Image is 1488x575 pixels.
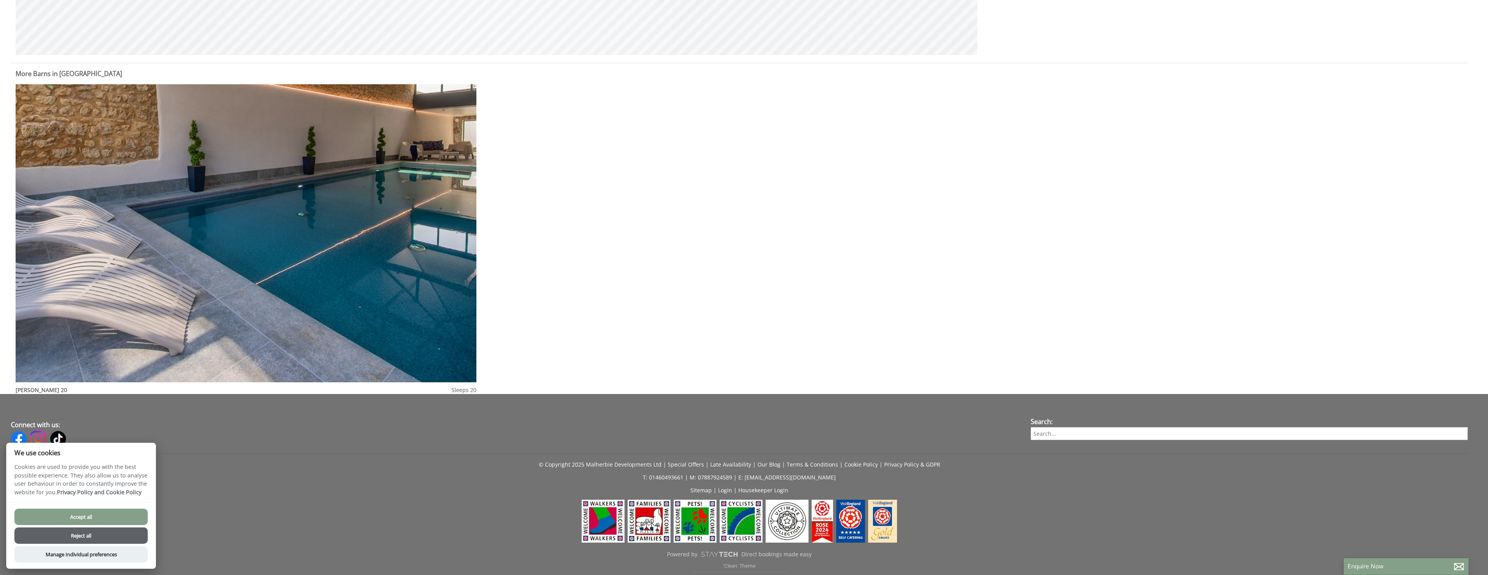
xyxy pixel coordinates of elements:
[690,474,732,481] a: M: 07887924589
[868,500,897,543] img: Visit England - Gold Award
[643,474,683,481] a: T: 01460493661
[16,69,122,78] a: More Barns in [GEOGRAPHIC_DATA]
[782,461,785,468] span: |
[836,500,865,543] img: Visit England - Self Catering - 5 Star Award
[668,461,704,468] a: Special Offers
[840,461,843,468] span: |
[701,550,738,559] img: scrumpy.png
[16,84,476,382] img: An image of 'Churchill 20', Somerset
[57,488,142,496] a: Privacy Policy and Cookie Policy
[734,474,737,481] span: |
[713,486,717,494] span: |
[451,386,476,394] span: Sleeps 20
[674,500,717,543] img: Visit England - Pets Welcome
[663,461,666,468] span: |
[812,500,833,543] img: Visit England - Rose Award - Visit England ROSE 2024
[734,486,737,494] span: |
[6,449,156,456] h2: We use cookies
[582,500,625,543] img: Visit England - Walkers Welcome
[879,461,883,468] span: |
[14,546,148,563] button: Manage Individual preferences
[766,500,808,543] img: Ultimate Collection - Ultimate Collection
[1031,427,1468,440] input: Search...
[14,509,148,525] button: Accept all
[14,527,148,544] button: Reject all
[50,431,66,447] img: Tiktok
[720,500,763,543] img: Visit England - Cyclists Welcome
[690,486,712,494] a: Sitemap
[11,431,27,447] img: Facebook
[628,500,671,543] img: Visit England - Families Welcome
[11,563,1468,569] p: 'Clean' Theme
[787,461,838,468] a: Terms & Conditions
[706,461,709,468] span: |
[1348,562,1465,570] p: Enquire Now
[685,474,688,481] span: |
[30,431,46,447] img: Instagram
[738,486,788,494] a: Housekeeper Login
[1031,417,1468,426] h3: Search:
[710,461,751,468] a: Late Availability
[884,461,940,468] a: Privacy Policy & GDPR
[16,386,67,394] a: [PERSON_NAME] 20
[11,421,1001,429] h3: Connect with us:
[539,461,662,468] a: © Copyright 2025 Malherbie Developments Ltd
[738,474,836,481] a: E: [EMAIL_ADDRESS][DOMAIN_NAME]
[718,486,732,494] a: Login
[757,461,780,468] a: Our Blog
[6,463,156,502] p: Cookies are used to provide you with the best possible experience. They also allow us to analyse ...
[844,461,878,468] a: Cookie Policy
[11,548,1468,561] a: Powered byDirect bookings made easy
[753,461,756,468] span: |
